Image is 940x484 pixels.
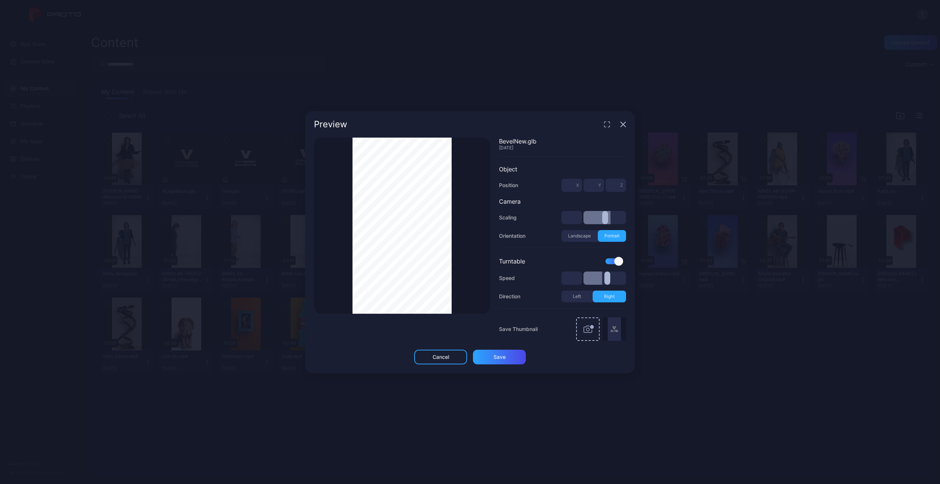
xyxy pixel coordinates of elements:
span: X [576,182,579,188]
div: Save [493,354,506,360]
div: Object [499,165,626,173]
div: Position [499,181,518,190]
div: Preview [314,120,347,129]
div: Turntable [499,258,525,265]
button: Save [473,350,526,364]
span: Z [620,182,623,188]
button: Landscape [561,230,598,242]
span: Save Thumbnail [499,325,538,334]
button: Cancel [414,350,467,364]
div: Camera [499,198,626,205]
button: Portrait [598,230,626,242]
div: [DATE] [499,145,626,150]
button: Right [593,291,626,302]
div: Cancel [433,354,449,360]
div: Speed [499,274,515,283]
img: Thumbnail [608,317,621,341]
button: Left [561,291,593,302]
div: Scaling [499,213,517,222]
div: BevelNew.glb [499,138,626,145]
div: Direction [499,292,520,301]
span: Y [598,182,601,188]
div: Orientation [499,232,525,240]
